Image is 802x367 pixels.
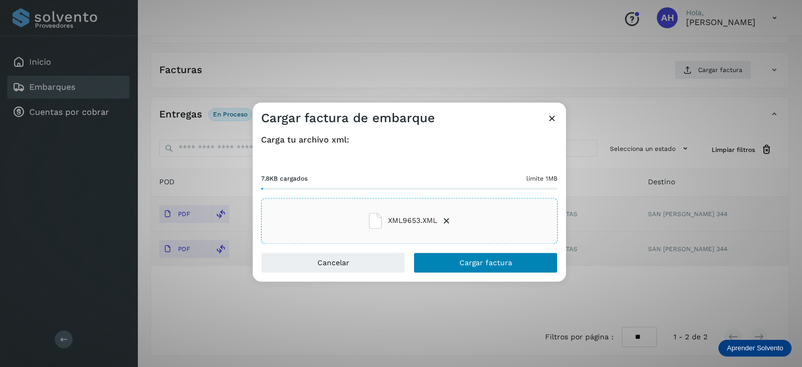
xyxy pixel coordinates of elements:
[261,111,435,126] h3: Cargar factura de embarque
[261,174,308,183] span: 7.8KB cargados
[388,216,437,227] span: XML9653.XML
[414,252,558,273] button: Cargar factura
[261,252,405,273] button: Cancelar
[317,259,349,266] span: Cancelar
[526,174,558,183] span: límite 1MB
[718,340,792,357] div: Aprender Solvento
[261,135,558,145] h4: Carga tu archivo xml:
[459,259,512,266] span: Cargar factura
[727,344,783,352] p: Aprender Solvento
